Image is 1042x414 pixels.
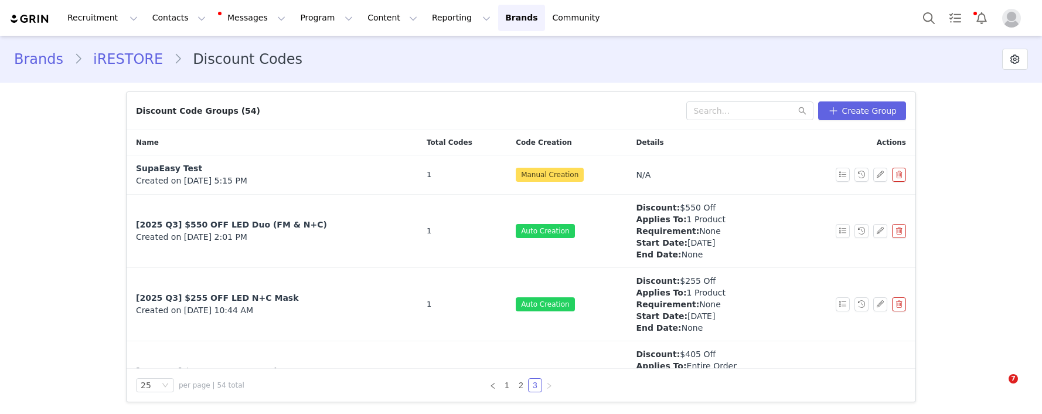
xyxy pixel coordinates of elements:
[293,5,360,31] button: Program
[126,91,916,402] article: Discount Code Groups
[636,349,680,359] strong: Discount:
[636,310,726,322] div: [DATE]
[546,382,553,389] i: icon: right
[136,367,280,376] span: [2025 Q4] $405 OFF Face Mask
[425,5,498,31] button: Reporting
[529,379,542,392] a: 3
[636,287,726,298] div: 1 Product
[427,225,431,237] span: 1
[179,380,244,391] span: per page | 54 total
[136,304,253,317] span: Created on [DATE] 10:44 AM
[636,238,687,247] strong: Start Date:
[636,215,686,224] strong: Applies To:
[636,275,726,287] div: $255 Off
[636,360,737,372] div: Entire Order
[162,382,169,390] i: icon: down
[636,203,680,212] strong: Discount:
[636,169,651,181] div: N/A
[136,220,327,229] span: [2025 Q3] $550 OFF LED Duo (FM & N+C)
[516,297,574,311] span: Auto Creation
[636,311,687,321] strong: Start Date:
[360,5,424,31] button: Content
[516,168,584,182] span: Manual Creation
[136,105,260,117] div: Discount Code Groups (54)
[141,379,151,392] div: 25
[14,49,74,70] a: Brands
[489,382,496,389] i: icon: left
[427,169,431,181] span: 1
[136,164,202,173] span: SupaEasy Test
[427,298,431,310] span: 1
[995,9,1033,28] button: Profile
[686,101,813,120] input: Search...
[498,5,544,31] a: Brands
[213,5,292,31] button: Messages
[136,137,159,148] span: Name
[1009,374,1018,384] span: 7
[969,5,995,31] button: Notifications
[636,323,681,332] strong: End Date:
[636,213,726,225] div: 1 Product
[60,5,145,31] button: Recruitment
[516,224,574,238] span: Auto Creation
[514,378,528,392] li: 2
[1002,9,1021,28] img: placeholder-profile.jpg
[145,5,213,31] button: Contacts
[136,162,202,175] a: SupaEasy Test
[636,298,726,310] div: None
[985,374,1013,402] iframe: Intercom live chat
[636,361,686,371] strong: Applies To:
[136,292,299,304] a: [2025 Q3] $255 OFF LED N+C Mask
[486,378,500,392] li: Previous Page
[500,379,513,392] a: 1
[9,13,50,25] img: grin logo
[500,378,514,392] li: 1
[136,365,280,378] a: [2025 Q4] $405 OFF Face Mask
[636,348,737,360] div: $405 Off
[515,379,527,392] a: 2
[636,276,680,286] strong: Discount:
[636,249,726,260] div: None
[636,322,726,334] div: None
[636,137,663,148] span: Details
[636,225,726,237] div: None
[542,378,556,392] li: Next Page
[636,288,686,297] strong: Applies To:
[516,137,572,148] span: Code Creation
[798,107,806,115] i: icon: search
[83,49,173,70] a: iRESTORE
[636,250,681,259] strong: End Date:
[636,202,726,213] div: $550 Off
[792,130,915,155] div: Actions
[942,5,968,31] a: Tasks
[136,293,299,303] span: [2025 Q3] $255 OFF LED N+C Mask
[136,175,247,187] span: Created on [DATE] 5:15 PM
[636,300,699,309] strong: Requirement:
[916,5,942,31] button: Search
[427,137,472,148] span: Total Codes
[546,5,612,31] a: Community
[818,101,906,120] button: Create Group
[136,231,247,243] span: Created on [DATE] 2:01 PM
[528,378,542,392] li: 3
[136,219,327,231] a: [2025 Q3] $550 OFF LED Duo (FM & N+C)
[636,226,699,236] strong: Requirement:
[636,237,726,249] div: [DATE]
